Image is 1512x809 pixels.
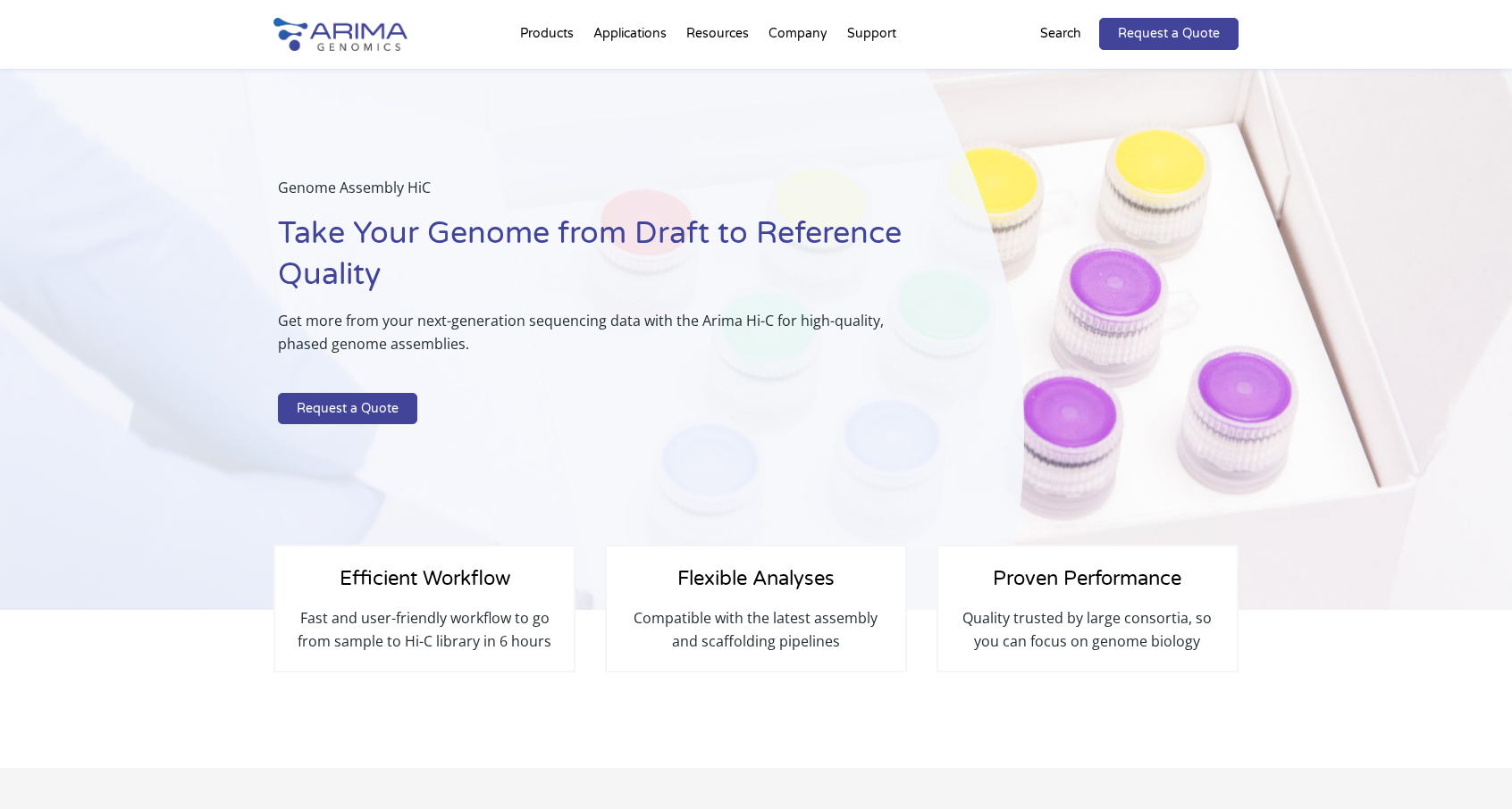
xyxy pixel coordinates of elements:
p: Genome Assembly HiC [278,176,934,213]
span: Efficient Workflow [340,567,510,590]
img: Arima-Genomics-logo [273,18,407,51]
p: Compatible with the latest assembly and scaffolding pipelines [625,606,887,653]
a: Request a Quote [1099,18,1239,50]
span: Proven Performance [993,567,1181,590]
p: Fast and user-friendly workflow to go from sample to Hi-C library in 6 hours [293,606,556,653]
p: Search [1040,22,1081,46]
p: Quality trusted by large consortia, so you can focus on genome biology [956,606,1219,653]
p: Get more from your next-generation sequencing data with the Arima Hi-C for high-quality, phased g... [278,309,934,370]
a: Request a Quote [278,393,417,425]
h1: Take Your Genome from Draft to Reference Quality [278,213,934,309]
span: Flexible Analyses [677,567,835,590]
